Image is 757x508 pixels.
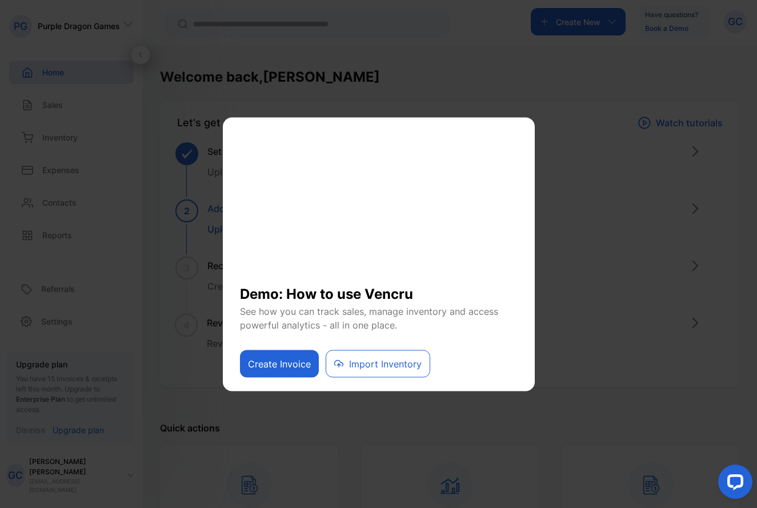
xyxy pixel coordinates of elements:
[240,274,518,304] h1: Demo: How to use Vencru
[240,131,518,274] iframe: YouTube video player
[709,460,757,508] iframe: LiveChat chat widget
[326,350,430,377] button: Import Inventory
[240,304,518,331] p: See how you can track sales, manage inventory and access powerful analytics - all in one place.
[240,350,319,377] button: Create Invoice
